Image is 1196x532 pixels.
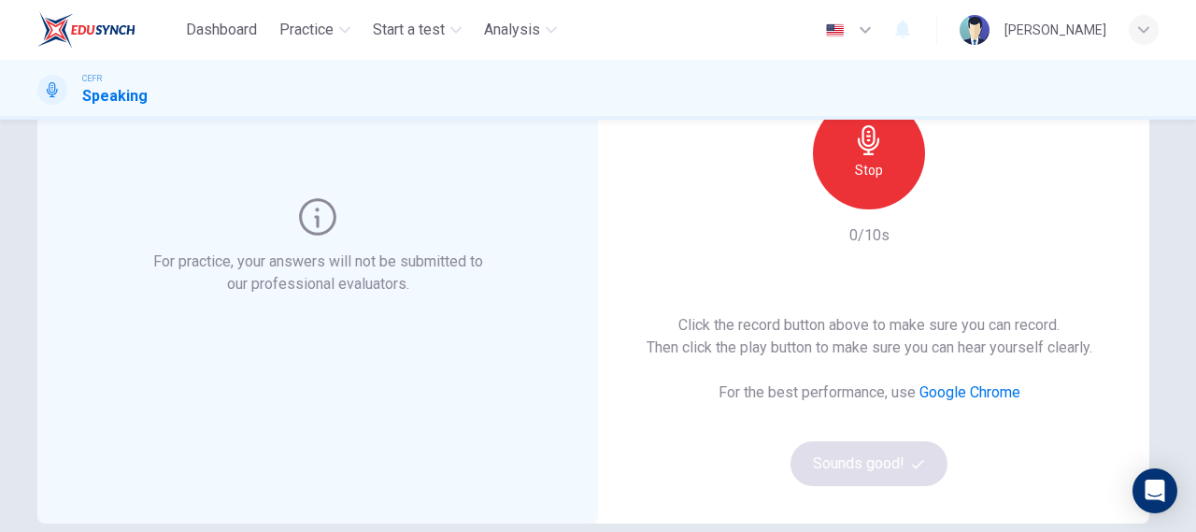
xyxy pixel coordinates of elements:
[477,13,564,47] button: Analysis
[813,97,925,209] button: Stop
[855,159,883,181] h6: Stop
[960,15,990,45] img: Profile picture
[149,251,487,295] h6: For practice, your answers will not be submitted to our professional evaluators.
[1132,468,1177,513] div: Open Intercom Messenger
[37,11,135,49] img: EduSynch logo
[365,13,469,47] button: Start a test
[178,13,264,47] button: Dashboard
[849,224,890,247] h6: 0/10s
[279,19,334,41] span: Practice
[272,13,358,47] button: Practice
[1004,19,1106,41] div: [PERSON_NAME]
[484,19,540,41] span: Analysis
[719,381,1020,404] h6: For the best performance, use
[82,85,148,108] h1: Speaking
[37,11,178,49] a: EduSynch logo
[186,19,257,41] span: Dashboard
[919,383,1020,401] a: Google Chrome
[373,19,445,41] span: Start a test
[823,23,847,37] img: en
[82,72,102,85] span: CEFR
[647,314,1092,359] h6: Click the record button above to make sure you can record. Then click the play button to make sur...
